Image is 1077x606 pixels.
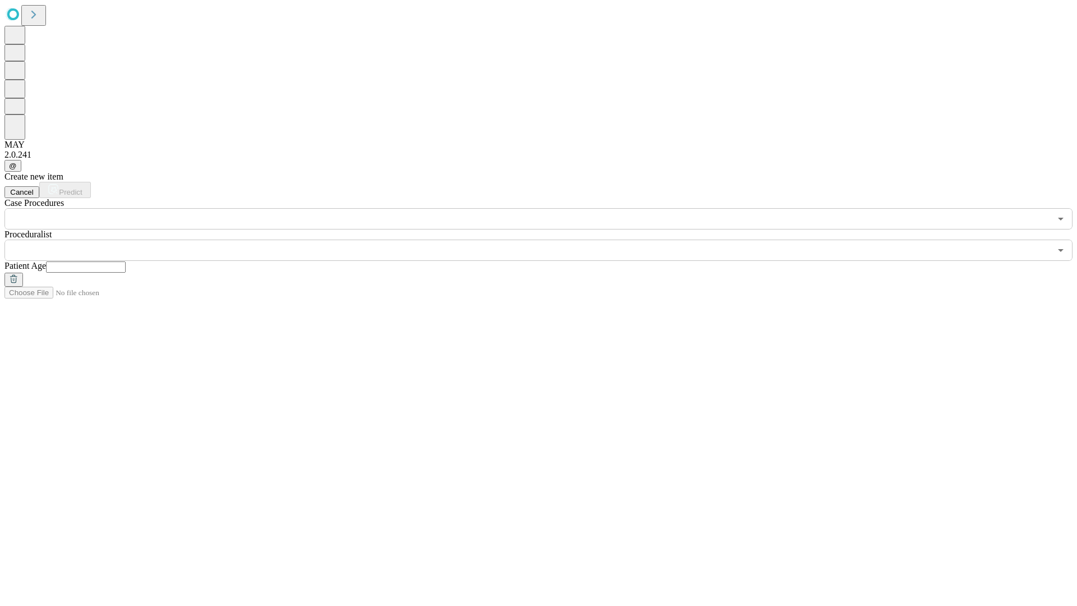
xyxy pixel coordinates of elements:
[9,162,17,170] span: @
[4,186,39,198] button: Cancel
[1053,211,1069,227] button: Open
[4,229,52,239] span: Proceduralist
[10,188,34,196] span: Cancel
[4,172,63,181] span: Create new item
[4,198,64,208] span: Scheduled Procedure
[4,261,46,270] span: Patient Age
[4,150,1073,160] div: 2.0.241
[39,182,91,198] button: Predict
[59,188,82,196] span: Predict
[1053,242,1069,258] button: Open
[4,160,21,172] button: @
[4,140,1073,150] div: MAY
